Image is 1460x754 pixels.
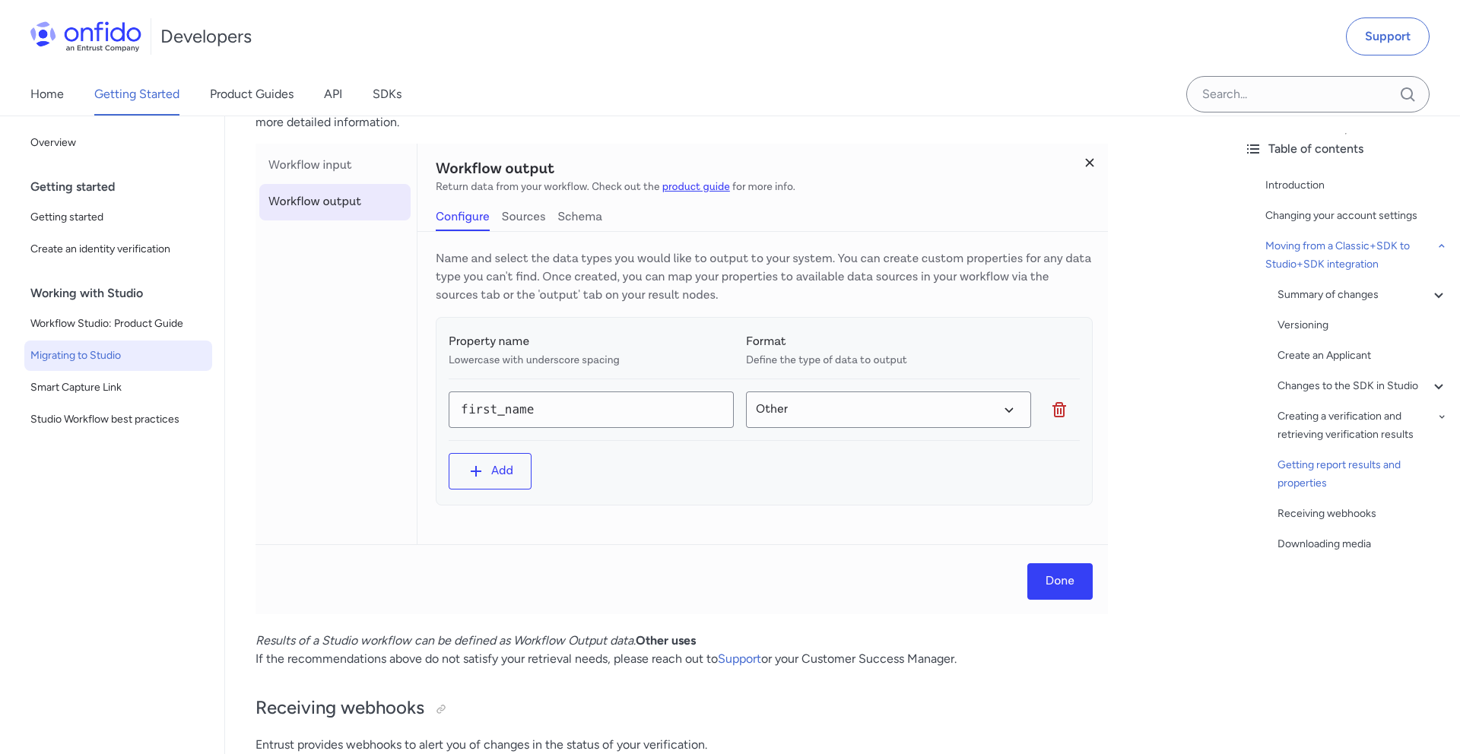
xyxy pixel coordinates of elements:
[24,309,212,339] a: Workflow Studio: Product Guide
[255,632,1201,668] p: . If the recommendations above do not satisfy your retrieval needs, please reach out to or your C...
[1277,377,1448,395] a: Changes to the SDK in Studio
[1265,176,1448,195] a: Introduction
[324,73,342,116] a: API
[24,341,212,371] a: Migrating to Studio
[1186,76,1430,112] input: Onfido search input field
[1277,505,1448,523] a: Receiving webhooks
[94,73,179,116] a: Getting Started
[30,172,218,202] div: Getting started
[24,202,212,233] a: Getting started
[30,278,218,309] div: Working with Studio
[30,208,206,227] span: Getting started
[1277,456,1448,493] a: Getting report results and properties
[24,128,212,158] a: Overview
[1277,316,1448,334] a: Versioning
[30,315,206,333] span: Workflow Studio: Product Guide
[1277,535,1448,553] a: Downloading media
[636,633,696,648] strong: Other uses
[373,73,401,116] a: SDKs
[1265,207,1448,225] a: Changing your account settings
[24,372,212,403] a: Smart Capture Link
[24,404,212,435] a: Studio Workflow best practices
[255,736,1201,754] p: Entrust provides webhooks to alert you of changes in the status of your verification.
[30,379,206,397] span: Smart Capture Link
[30,21,141,52] img: Onfido Logo
[255,144,1108,614] img: Workflow output
[30,240,206,258] span: Create an identity verification
[1244,140,1448,158] div: Table of contents
[30,347,206,365] span: Migrating to Studio
[30,73,64,116] a: Home
[255,633,633,648] em: Results of a Studio workflow can be defined as Workflow Output data
[24,234,212,265] a: Create an identity verification
[255,695,1201,721] h2: Receiving webhooks
[1277,286,1448,304] a: Summary of changes
[1277,347,1448,365] a: Create an Applicant
[1346,17,1430,55] a: Support
[160,24,252,49] h1: Developers
[1265,237,1448,274] a: Moving from a Classic+SDK to Studio+SDK integration
[1277,407,1448,444] a: Creating a verification and retrieving verification results
[718,651,761,666] a: Support
[210,73,294,116] a: Product Guides
[30,134,206,152] span: Overview
[30,410,206,429] span: Studio Workflow best practices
